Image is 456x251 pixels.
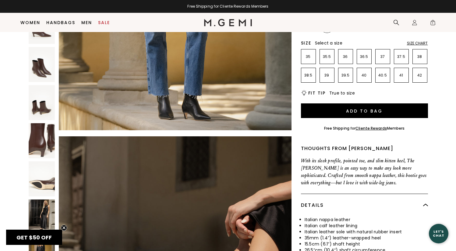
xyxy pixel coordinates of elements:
[20,20,40,25] a: Women
[357,73,371,78] p: 40
[376,73,390,78] p: 40.5
[16,234,52,241] span: GET $50 OFF
[301,145,428,152] div: Thoughts from [PERSON_NAME]
[301,54,316,59] p: 35
[338,73,353,78] p: 39.5
[305,241,428,247] li: 15.5cm (6.1”) shaft height
[29,123,55,158] img: The Delfina
[6,230,62,245] div: GET $50 OFFClose teaser
[29,162,55,197] img: The Delfina
[376,54,390,59] p: 37
[429,230,448,237] div: Let's Chat
[394,54,408,59] p: 37.5
[98,20,110,25] a: Sale
[29,47,55,82] img: The Delfina
[305,229,428,235] li: Italian leather sole with natural rubber insert
[430,21,436,27] span: 1
[301,157,428,186] p: With its sleek profile, pointed toe, and slim kitten heel, The [PERSON_NAME] is an easy way to ma...
[315,40,342,46] span: Select a size
[305,217,428,223] li: Italian nappa leather
[46,20,75,25] a: Handbags
[413,54,427,59] p: 38
[301,73,316,78] p: 38.5
[355,126,387,131] a: Cliente Rewards
[305,223,428,229] li: Italian calf leather lining
[81,20,92,25] a: Men
[301,103,428,118] button: Add to Bag
[301,41,311,45] h2: Size
[413,73,427,78] p: 42
[308,91,326,95] h2: Fit Tip
[320,54,334,59] p: 35.5
[305,235,428,241] li: 35mm (1.4”) leather-wrapped heel
[301,194,428,217] div: Details
[29,200,55,235] img: The Delfina
[61,225,67,231] button: Close teaser
[29,85,55,120] img: The Delfina
[338,54,353,59] p: 36
[357,54,371,59] p: 36.5
[324,126,405,131] div: Free Shipping for Members
[320,73,334,78] p: 39
[329,90,355,96] span: True to size
[407,41,428,46] div: Size Chart
[204,19,252,26] img: M.Gemi
[394,73,408,78] p: 41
